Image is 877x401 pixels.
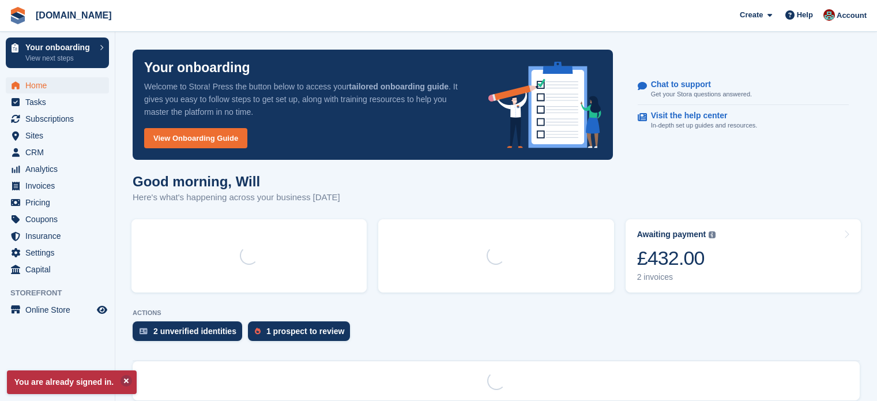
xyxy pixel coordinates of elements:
[637,272,716,282] div: 2 invoices
[144,80,470,118] p: Welcome to Stora! Press the button below to access your . It gives you easy to follow steps to ge...
[6,111,109,127] a: menu
[6,77,109,93] a: menu
[488,62,601,148] img: onboarding-info-6c161a55d2c0e0a8cae90662b2fe09162a5109e8cc188191df67fb4f79e88e88.svg
[6,302,109,318] a: menu
[25,111,95,127] span: Subscriptions
[6,128,109,144] a: menu
[25,302,95,318] span: Online Store
[9,7,27,24] img: stora-icon-8386f47178a22dfd0bd8f6a31ec36ba5ce8667c1dd55bd0f319d3a0aa187defe.svg
[25,211,95,227] span: Coupons
[6,194,109,211] a: menu
[25,228,95,244] span: Insurance
[637,230,706,239] div: Awaiting payment
[25,194,95,211] span: Pricing
[709,231,716,238] img: icon-info-grey-7440780725fd019a000dd9b08b2336e03edf1995a4989e88bcd33f0948082b44.svg
[133,191,340,204] p: Here's what's happening across your business [DATE]
[31,6,116,25] a: [DOMAIN_NAME]
[651,89,752,99] p: Get your Stora questions answered.
[823,9,835,21] img: Will Dougan
[651,111,748,121] p: Visit the help center
[6,144,109,160] a: menu
[6,211,109,227] a: menu
[25,77,95,93] span: Home
[25,161,95,177] span: Analytics
[638,74,849,106] a: Chat to support Get your Stora questions answered.
[6,38,109,68] a: Your onboarding View next steps
[6,261,109,278] a: menu
[797,9,813,21] span: Help
[6,228,109,244] a: menu
[25,178,95,194] span: Invoices
[25,43,94,51] p: Your onboarding
[651,80,743,89] p: Chat to support
[6,161,109,177] a: menu
[133,309,860,317] p: ACTIONS
[6,94,109,110] a: menu
[637,246,716,270] div: £432.00
[25,128,95,144] span: Sites
[144,128,247,148] a: View Onboarding Guide
[133,321,248,347] a: 2 unverified identities
[248,321,356,347] a: 1 prospect to review
[6,178,109,194] a: menu
[25,245,95,261] span: Settings
[25,144,95,160] span: CRM
[25,261,95,278] span: Capital
[25,94,95,110] span: Tasks
[638,105,849,136] a: Visit the help center In-depth set up guides and resources.
[651,121,758,130] p: In-depth set up guides and resources.
[349,82,449,91] strong: tailored onboarding guide
[837,10,867,21] span: Account
[25,53,94,63] p: View next steps
[10,287,115,299] span: Storefront
[6,245,109,261] a: menu
[95,303,109,317] a: Preview store
[626,219,861,293] a: Awaiting payment £432.00 2 invoices
[740,9,763,21] span: Create
[133,174,340,189] h1: Good morning, Will
[140,328,148,335] img: verify_identity-adf6edd0f0f0b5bbfe63781bf79b02c33cf7c696d77639b501bdc392416b5a36.svg
[153,327,236,336] div: 2 unverified identities
[266,327,344,336] div: 1 prospect to review
[7,370,137,394] p: You are already signed in.
[255,328,261,335] img: prospect-51fa495bee0391a8d652442698ab0144808aea92771e9ea1ae160a38d050c398.svg
[144,61,250,74] p: Your onboarding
